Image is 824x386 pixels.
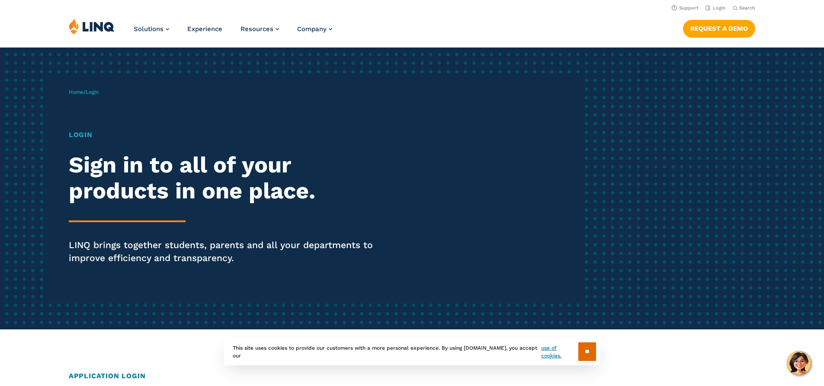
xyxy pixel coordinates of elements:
div: This site uses cookies to provide our customers with a more personal experience. By using [DOMAIN... [224,338,600,365]
span: Company [297,25,327,33]
img: LINQ | K‑12 Software [69,18,115,35]
a: Home [69,89,83,95]
h2: Sign in to all of your products in one place. [69,152,386,204]
nav: Button Navigation [683,18,755,37]
a: Experience [187,25,222,33]
span: Solutions [134,25,164,33]
h1: Login [69,130,386,140]
a: Support [672,5,699,11]
a: Resources [240,25,279,33]
button: Hello, have a question? Let’s chat. [787,351,811,375]
a: Company [297,25,332,33]
a: Solutions [134,25,169,33]
a: Request a Demo [683,20,755,37]
span: Search [739,5,755,11]
p: LINQ brings together students, parents and all your departments to improve efficiency and transpa... [69,239,386,265]
span: Resources [240,25,273,33]
span: Login [86,89,99,95]
nav: Primary Navigation [134,18,332,47]
a: use of cookies. [541,344,578,360]
a: Login [705,5,726,11]
button: Open Search Bar [733,5,755,11]
span: / [69,89,99,95]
